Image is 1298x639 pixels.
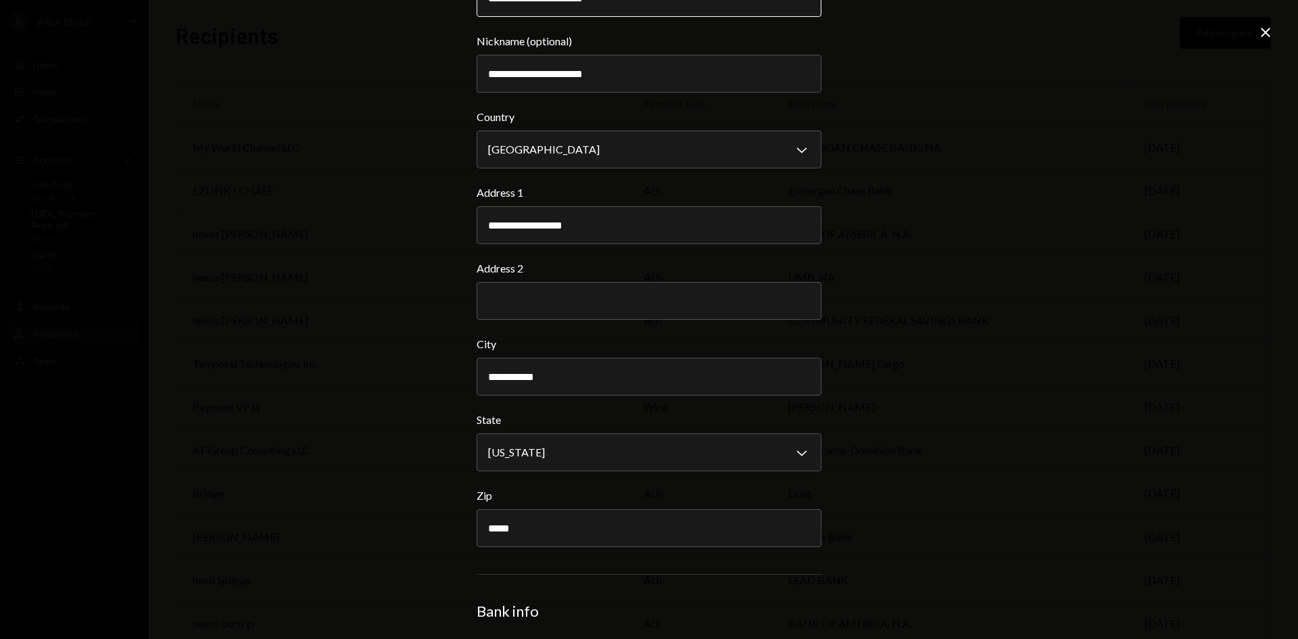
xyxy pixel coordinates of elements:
label: Address 1 [477,185,821,201]
label: State [477,412,821,428]
div: Bank info [477,602,821,621]
button: State [477,433,821,471]
button: Country [477,131,821,168]
label: City [477,336,821,352]
label: Nickname (optional) [477,33,821,49]
label: Address 2 [477,260,821,277]
label: Zip [477,488,821,504]
label: Country [477,109,821,125]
